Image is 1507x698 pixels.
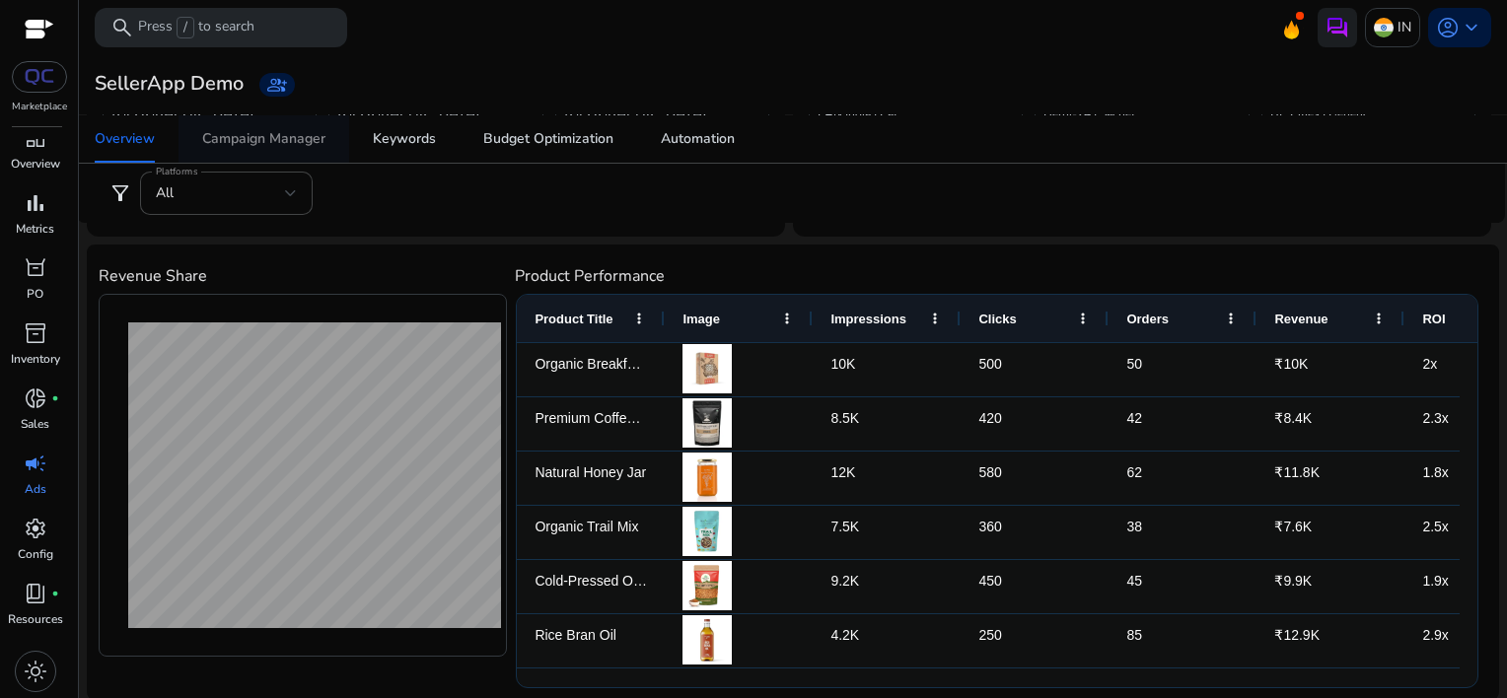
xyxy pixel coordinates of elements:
[517,397,665,451] div: Premium Coffee Beans
[517,506,665,559] div: Organic Trail Mix
[813,343,961,396] div: 10K
[108,181,132,205] span: filter_alt
[961,506,1109,559] div: 360
[1436,16,1460,39] span: account_circle
[51,590,59,597] span: fiber_manual_record
[51,394,59,402] span: fiber_manual_record
[1109,343,1256,396] div: 50
[1274,312,1328,326] span: Revenue
[11,155,60,173] p: Overview
[682,507,732,556] img: Organic Trail Mix
[24,517,47,540] span: settings
[24,582,47,605] span: book_4
[24,386,47,410] span: donut_small
[24,256,47,280] span: orders
[27,285,43,303] p: PO
[1398,10,1411,44] p: IN
[682,615,732,664] img: Rice Bran Oil
[961,397,1109,451] div: 420
[95,72,244,96] h3: SellerApp Demo
[267,75,287,95] span: group_add
[813,560,961,613] div: 9.2K
[1460,16,1483,39] span: keyboard_arrow_down
[22,69,57,85] img: QC-logo.svg
[259,73,295,97] a: group_add
[11,350,60,368] p: Inventory
[682,398,732,448] img: Premium Coffee Beans
[517,452,665,505] div: Natural Honey Jar
[24,660,47,683] span: light_mode
[138,17,254,38] p: Press to search
[517,614,665,667] div: Rice Bran Oil
[517,343,665,396] div: Organic Breakfast Cereal
[18,545,53,563] p: Config
[24,321,47,345] span: inventory_2
[8,610,63,628] p: Resources
[961,452,1109,505] div: 580
[24,452,47,475] span: campaign
[110,16,134,39] span: search
[682,344,732,393] img: Organic Breakfast Cereal
[682,453,732,502] img: Natural Honey Jar
[24,191,47,215] span: bar_chart
[483,132,613,146] div: Budget Optimization
[1109,560,1256,613] div: 45
[1256,506,1404,559] div: ₹7.6K
[21,415,49,433] p: Sales
[813,452,961,505] div: 12K
[1422,312,1445,326] span: ROI
[1109,506,1256,559] div: 38
[1374,18,1394,37] img: in.svg
[156,165,197,178] mat-label: Platforms
[12,100,67,114] p: Marketplace
[813,614,961,667] div: 4.2K
[1126,312,1169,326] span: Orders
[813,397,961,451] div: 8.5K
[1109,397,1256,451] div: 42
[515,264,1479,288] h4: Product Performance
[99,264,507,288] h4: Revenue Share
[682,312,720,326] span: Image
[1256,560,1404,613] div: ₹9.9K
[156,183,174,202] span: All
[682,561,732,610] img: Cold-Pressed Olive Oil
[1109,614,1256,667] div: 85
[24,126,47,150] span: dashboard
[978,312,1016,326] span: Clicks
[961,343,1109,396] div: 500
[1256,614,1404,667] div: ₹12.9K
[961,560,1109,613] div: 450
[16,220,54,238] p: Metrics
[517,560,665,613] div: Cold-Pressed Olive Oil
[25,480,46,498] p: Ads
[177,17,194,38] span: /
[1256,397,1404,451] div: ₹8.4K
[1256,452,1404,505] div: ₹11.8K
[1256,343,1404,396] div: ₹10K
[661,132,735,146] div: Automation
[202,132,325,146] div: Campaign Manager
[373,132,436,146] div: Keywords
[813,506,961,559] div: 7.5K
[535,312,612,326] span: Product Title
[95,132,155,146] div: Overview
[961,614,1109,667] div: 250
[1109,452,1256,505] div: 62
[830,312,906,326] span: Impressions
